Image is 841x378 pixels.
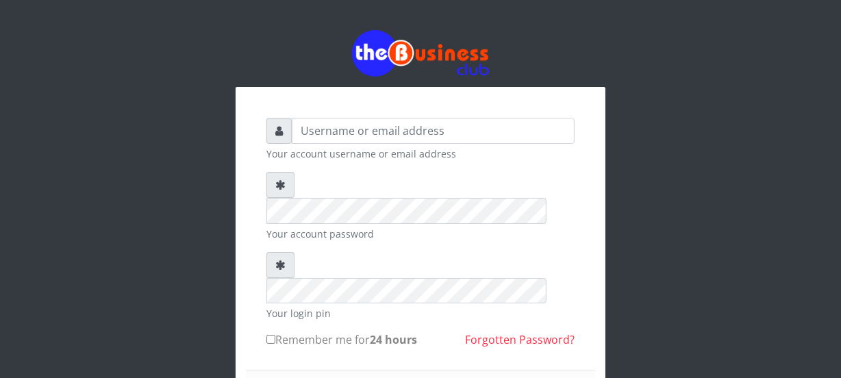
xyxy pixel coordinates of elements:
[370,332,417,347] b: 24 hours
[266,306,575,320] small: Your login pin
[266,227,575,241] small: Your account password
[266,147,575,161] small: Your account username or email address
[292,118,575,144] input: Username or email address
[266,335,275,344] input: Remember me for24 hours
[465,332,575,347] a: Forgotten Password?
[266,331,417,348] label: Remember me for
